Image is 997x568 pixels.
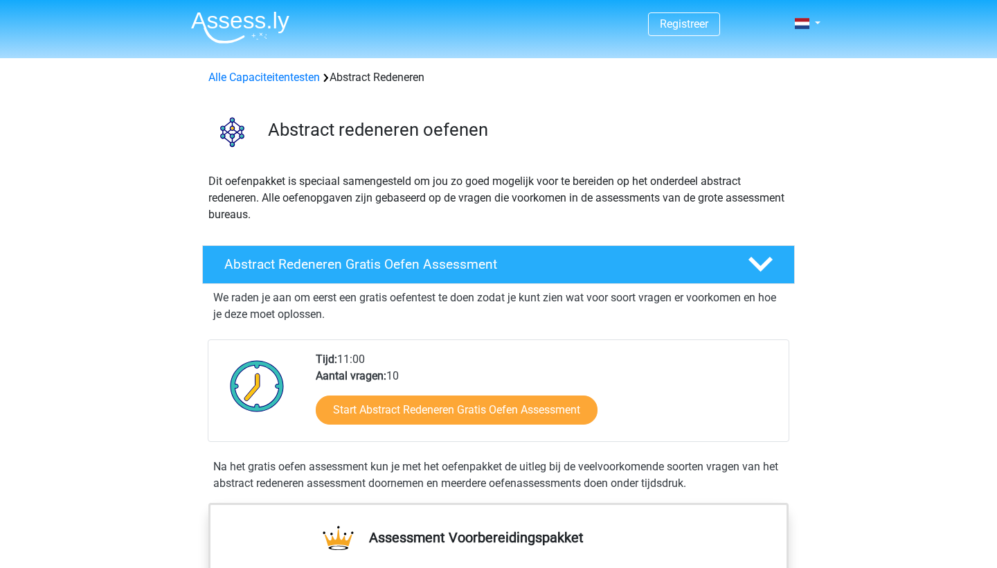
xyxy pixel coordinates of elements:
img: abstract redeneren [203,103,262,161]
img: Klok [222,351,292,420]
a: Start Abstract Redeneren Gratis Oefen Assessment [316,396,598,425]
h3: Abstract redeneren oefenen [268,119,784,141]
p: We raden je aan om eerst een gratis oefentest te doen zodat je kunt zien wat voor soort vragen er... [213,290,784,323]
img: Assessly [191,11,289,44]
a: Abstract Redeneren Gratis Oefen Assessment [197,245,800,284]
p: Dit oefenpakket is speciaal samengesteld om jou zo goed mogelijk voor te bereiden op het onderdee... [208,173,789,223]
h4: Abstract Redeneren Gratis Oefen Assessment [224,256,726,272]
a: Registreer [660,17,708,30]
b: Tijd: [316,353,337,366]
div: Na het gratis oefen assessment kun je met het oefenpakket de uitleg bij de veelvoorkomende soorte... [208,459,789,492]
a: Alle Capaciteitentesten [208,71,320,84]
div: 11:00 10 [305,351,788,441]
div: Abstract Redeneren [203,69,794,86]
b: Aantal vragen: [316,369,386,382]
